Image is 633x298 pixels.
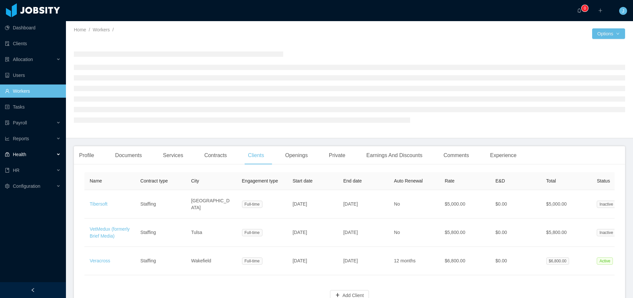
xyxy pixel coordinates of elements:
td: 12 months [389,247,439,275]
span: [DATE] [292,230,307,235]
span: [DATE] [343,201,358,207]
span: Inactive [597,229,616,236]
sup: 0 [582,5,588,12]
span: Health [13,152,26,157]
span: Staffing [140,230,156,235]
span: $0.00 [496,201,507,207]
span: Total [546,178,556,183]
span: [DATE] [343,258,358,263]
div: Earnings And Discounts [361,146,428,165]
span: / [112,27,114,32]
span: Full-time [242,229,262,236]
a: Tibersoft [90,201,107,207]
span: J [622,7,624,15]
i: icon: book [5,168,10,173]
a: VetMedux (formerly Brief Media) [90,226,130,239]
span: [DATE] [292,201,307,207]
div: Documents [110,146,147,165]
td: $5,000.00 [541,190,592,218]
td: $6,800.00 [439,247,490,275]
span: $6,800.00 [546,257,569,265]
span: Staffing [140,201,156,207]
a: Veracross [90,258,110,263]
span: $0.00 [496,230,507,235]
span: HR [13,168,19,173]
div: Clients [243,146,269,165]
td: No [389,190,439,218]
div: Profile [74,146,99,165]
a: icon: auditClients [5,37,61,50]
span: / [89,27,90,32]
span: Contract type [140,178,168,183]
span: [DATE] [343,230,358,235]
a: icon: robotUsers [5,69,61,82]
td: $5,800.00 [439,218,490,247]
span: [DATE] [292,258,307,263]
div: Services [158,146,188,165]
a: icon: userWorkers [5,84,61,98]
span: City [191,178,199,183]
i: icon: solution [5,57,10,62]
span: Reports [13,136,29,141]
span: Active [597,257,613,265]
i: icon: medicine-box [5,152,10,157]
div: Experience [485,146,522,165]
span: Engagement type [242,178,278,183]
span: Staffing [140,258,156,263]
i: icon: setting [5,184,10,188]
a: icon: profileTasks [5,100,61,114]
div: Openings [280,146,313,165]
td: $5,000.00 [439,190,490,218]
div: Contracts [199,146,232,165]
a: Home [74,27,86,32]
span: Auto Renewal [394,178,423,183]
a: Workers [93,27,110,32]
span: $0.00 [496,258,507,263]
span: E&D [496,178,505,183]
a: icon: pie-chartDashboard [5,21,61,34]
span: Full-time [242,257,262,265]
span: Configuration [13,183,40,189]
i: icon: line-chart [5,136,10,141]
span: Name [90,178,102,183]
i: icon: plus [598,8,603,13]
button: Optionsicon: down [592,28,625,39]
div: Private [324,146,351,165]
td: $5,800.00 [541,218,592,247]
td: [GEOGRAPHIC_DATA] [186,190,237,218]
span: Rate [445,178,455,183]
i: icon: file-protect [5,120,10,125]
i: icon: bell [577,8,582,13]
td: Tulsa [186,218,237,247]
span: Full-time [242,201,262,208]
div: Comments [438,146,474,165]
span: Payroll [13,120,27,125]
span: Allocation [13,57,33,62]
span: End date [343,178,362,183]
td: Wakefield [186,247,237,275]
span: Status [597,178,610,183]
span: Inactive [597,201,616,208]
span: Start date [292,178,313,183]
td: No [389,218,439,247]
